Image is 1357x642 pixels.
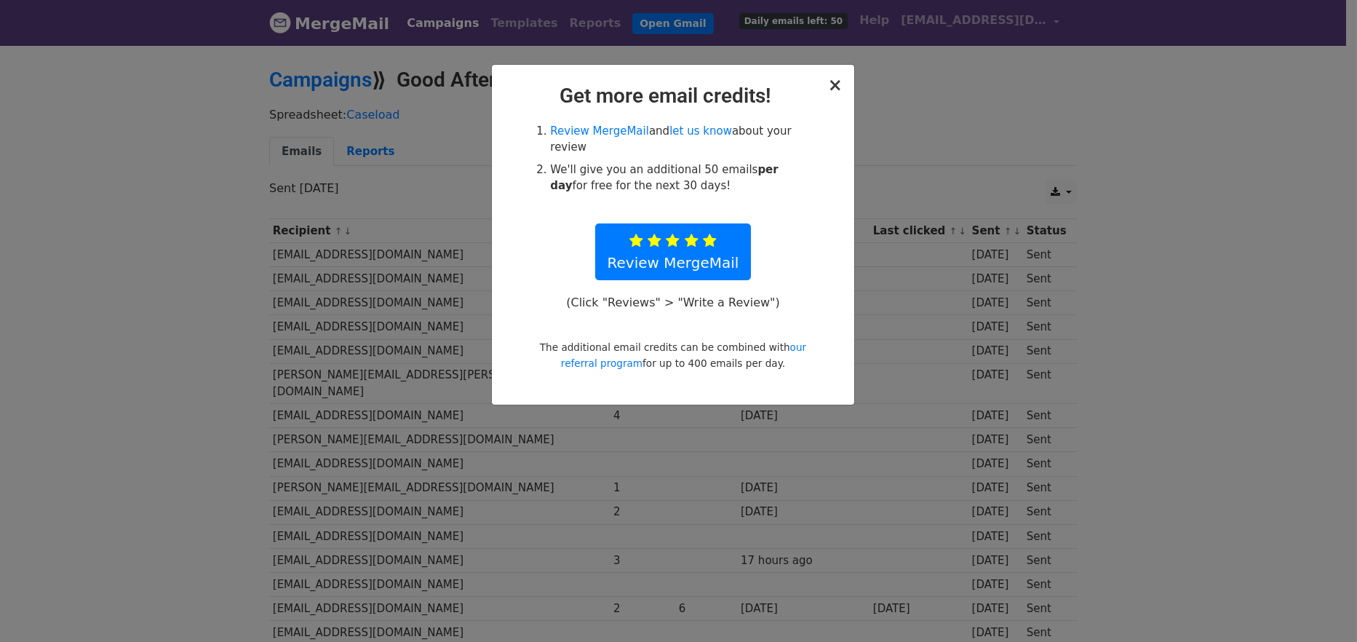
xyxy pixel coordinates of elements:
li: We'll give you an additional 50 emails for free for the next 30 days! [550,162,812,194]
a: Review MergeMail [550,124,649,138]
li: and about your review [550,123,812,156]
a: our referral program [561,341,806,369]
small: The additional email credits can be combined with for up to 400 emails per day. [540,341,806,369]
a: Review MergeMail [595,223,752,280]
iframe: Chat Widget [1284,572,1357,642]
button: Close [828,76,843,94]
h2: Get more email credits! [504,84,843,108]
a: let us know [669,124,732,138]
p: (Click "Reviews" > "Write a Review") [559,295,787,310]
strong: per day [550,163,778,193]
span: × [828,75,843,95]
